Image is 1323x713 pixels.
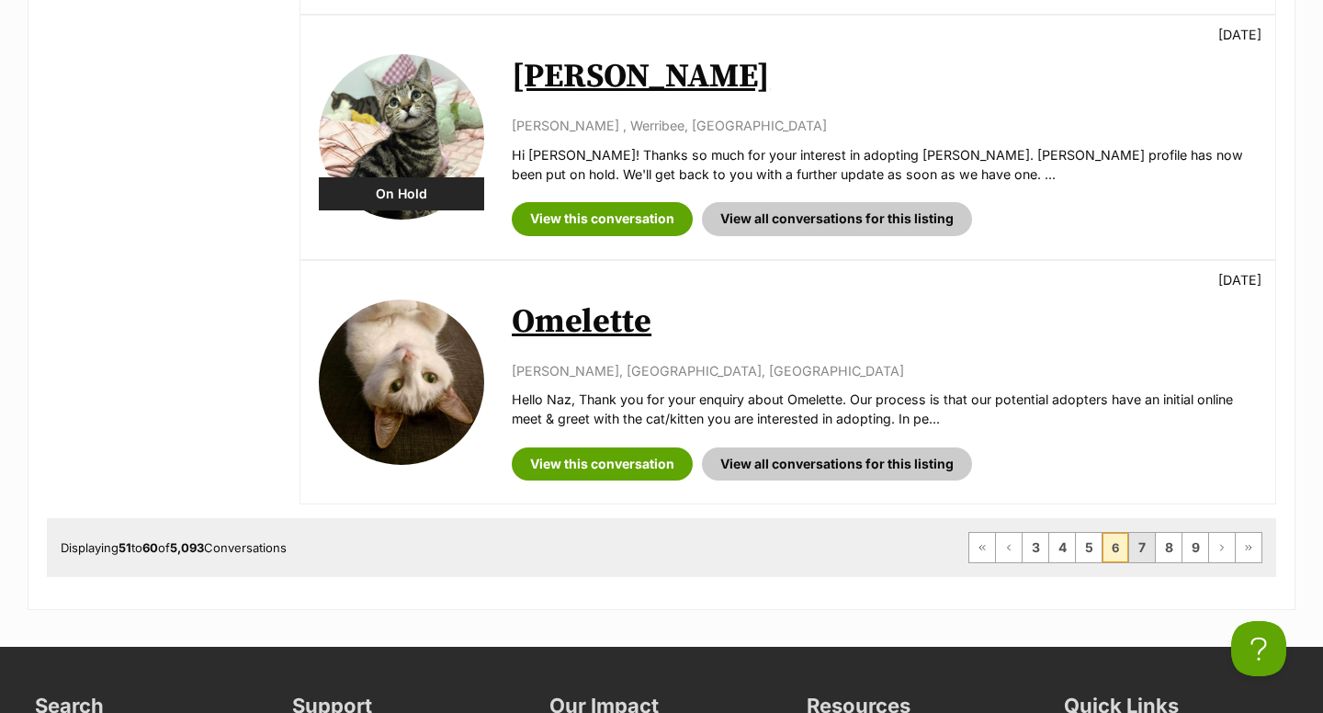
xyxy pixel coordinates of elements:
[319,54,484,220] img: Hunter Mewell
[1023,533,1048,562] a: Page 3
[512,361,1257,380] p: [PERSON_NAME], [GEOGRAPHIC_DATA], [GEOGRAPHIC_DATA]
[512,202,693,235] a: View this conversation
[1076,533,1102,562] a: Page 5
[512,56,770,97] a: [PERSON_NAME]
[512,116,1257,135] p: [PERSON_NAME] , Werribee, [GEOGRAPHIC_DATA]
[1209,533,1235,562] a: Next page
[1218,270,1261,289] p: [DATE]
[142,540,158,555] strong: 60
[702,202,972,235] a: View all conversations for this listing
[1231,621,1286,676] iframe: Help Scout Beacon - Open
[1102,533,1128,562] span: Page 6
[1049,533,1075,562] a: Page 4
[512,145,1257,185] p: Hi [PERSON_NAME]! Thanks so much for your interest in adopting [PERSON_NAME]. [PERSON_NAME] profi...
[119,540,131,555] strong: 51
[512,447,693,481] a: View this conversation
[170,540,204,555] strong: 5,093
[969,533,995,562] a: First page
[512,390,1257,429] p: Hello Naz, Thank you for your enquiry about Omelette. Our process is that our potential adopters ...
[1236,533,1261,562] a: Last page
[1156,533,1182,562] a: Page 8
[1182,533,1208,562] a: Page 9
[968,532,1262,563] nav: Pagination
[61,540,287,555] span: Displaying to of Conversations
[512,301,651,343] a: Omelette
[702,447,972,481] a: View all conversations for this listing
[319,177,484,210] div: On Hold
[1129,533,1155,562] a: Page 7
[319,300,484,465] img: Omelette
[1218,25,1261,44] p: [DATE]
[996,533,1022,562] a: Previous page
